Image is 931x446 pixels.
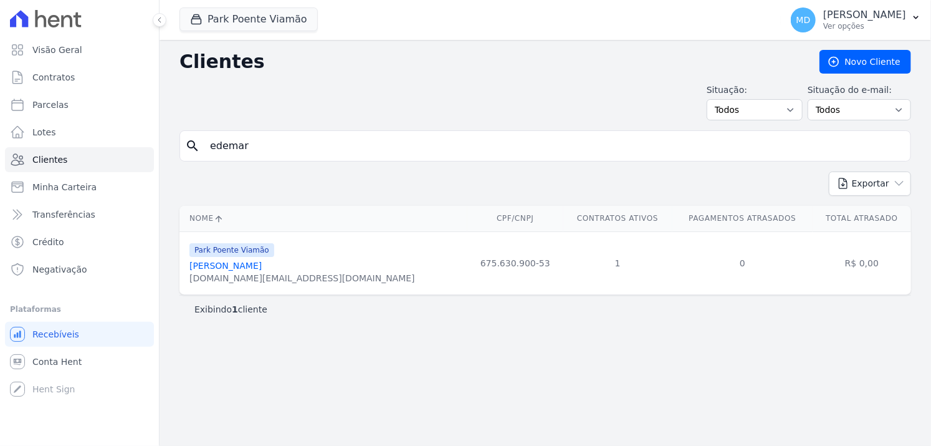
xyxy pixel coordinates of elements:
span: Transferências [32,208,95,221]
span: MD [796,16,811,24]
span: Parcelas [32,99,69,111]
button: Park Poente Viamão [179,7,318,31]
label: Situação do e-mail: [808,84,911,97]
span: Park Poente Viamão [189,243,274,257]
a: Minha Carteira [5,175,154,200]
label: Situação: [707,84,803,97]
th: Pagamentos Atrasados [672,206,813,231]
a: Visão Geral [5,37,154,62]
a: Clientes [5,147,154,172]
span: Contratos [32,71,75,84]
a: Lotes [5,120,154,145]
input: Buscar por nome, CPF ou e-mail [203,133,905,158]
a: Novo Cliente [819,50,911,74]
a: Transferências [5,202,154,227]
b: 1 [232,304,238,314]
span: Crédito [32,236,64,248]
button: MD [PERSON_NAME] Ver opções [781,2,931,37]
th: Nome [179,206,467,231]
td: 1 [563,231,672,294]
span: Negativação [32,263,87,276]
th: CPF/CNPJ [467,206,563,231]
div: [DOMAIN_NAME][EMAIL_ADDRESS][DOMAIN_NAME] [189,272,415,284]
a: Contratos [5,65,154,90]
span: Conta Hent [32,356,82,368]
a: [PERSON_NAME] [189,261,262,271]
span: Visão Geral [32,44,82,56]
a: Conta Hent [5,349,154,374]
td: 675.630.900-53 [467,231,563,294]
td: R$ 0,00 [813,231,911,294]
span: Recebíveis [32,328,79,341]
a: Crédito [5,230,154,255]
th: Contratos Ativos [563,206,672,231]
div: Plataformas [10,302,149,317]
p: Exibindo cliente [194,303,267,316]
p: [PERSON_NAME] [823,9,906,21]
a: Negativação [5,257,154,282]
a: Recebíveis [5,322,154,347]
span: Clientes [32,153,67,166]
td: 0 [672,231,813,294]
span: Minha Carteira [32,181,97,193]
a: Parcelas [5,92,154,117]
i: search [185,138,200,153]
span: Lotes [32,126,56,138]
p: Ver opções [823,21,906,31]
button: Exportar [829,172,911,196]
h2: Clientes [179,51,800,73]
th: Total Atrasado [813,206,911,231]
